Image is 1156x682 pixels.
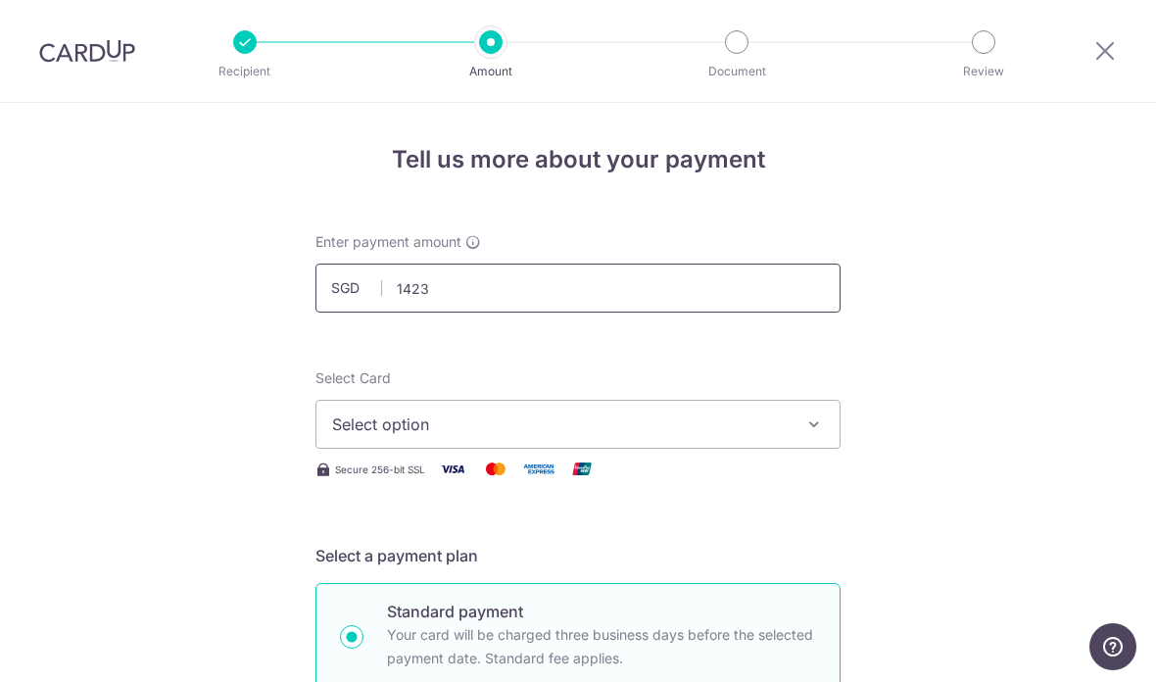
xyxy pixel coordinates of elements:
[315,142,841,177] h4: Tell us more about your payment
[332,413,789,436] span: Select option
[315,369,391,386] span: translation missing: en.payables.payment_networks.credit_card.summary.labels.select_card
[331,278,382,298] span: SGD
[39,39,135,63] img: CardUp
[562,457,602,481] img: Union Pay
[387,623,816,670] p: Your card will be charged three business days before the selected payment date. Standard fee appl...
[664,62,809,81] p: Document
[418,62,563,81] p: Amount
[172,62,317,81] p: Recipient
[911,62,1056,81] p: Review
[315,400,841,449] button: Select option
[315,544,841,567] h5: Select a payment plan
[1089,623,1136,672] iframe: Opens a widget where you can find more information
[335,462,425,477] span: Secure 256-bit SSL
[476,457,515,481] img: Mastercard
[315,232,461,252] span: Enter payment amount
[433,457,472,481] img: Visa
[519,457,558,481] img: American Express
[315,264,841,313] input: 0.00
[387,600,816,623] p: Standard payment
